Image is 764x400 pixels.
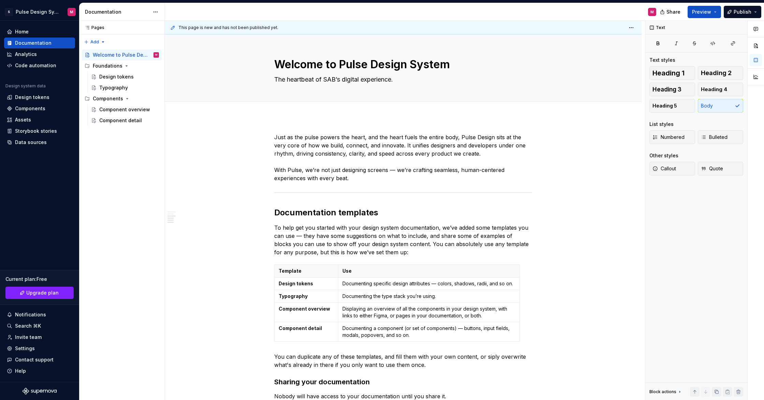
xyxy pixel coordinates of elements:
div: Assets [15,116,31,123]
div: Welcome to Pulse Design System [93,52,149,58]
div: Components [93,95,123,102]
button: Heading 3 [649,83,695,96]
button: Bulleted [698,130,744,144]
div: Block actions [649,387,682,397]
a: Component detail [88,115,162,126]
span: Share [666,9,680,15]
p: Documenting a component (or set of components) — buttons, input fields, modals, popovers, and so on. [342,325,515,339]
div: Help [15,368,26,374]
button: Share [657,6,685,18]
span: Bulleted [701,134,728,141]
svg: Supernova Logo [23,388,57,395]
button: SPulse Design SystemM [1,4,78,19]
a: Design tokens [88,71,162,82]
a: Components [4,103,75,114]
button: Heading 1 [649,66,695,80]
strong: Component overview [279,306,330,312]
span: Upgrade plan [26,289,59,296]
span: Callout [652,165,676,172]
div: Foundations [82,60,162,71]
div: Notifications [15,311,46,318]
a: Data sources [4,137,75,148]
p: Displaying an overview of all the components in your design system, with links to either Figma, o... [342,305,515,319]
div: Components [15,105,45,112]
div: Documentation [85,9,149,15]
div: Typography [99,84,128,91]
button: Notifications [4,309,75,320]
a: Storybook stories [4,126,75,137]
a: Analytics [4,49,75,60]
a: Upgrade plan [5,287,74,299]
button: Search ⌘K [4,320,75,331]
a: Typography [88,82,162,93]
div: Design tokens [15,94,49,101]
button: Numbered [649,130,695,144]
textarea: The heartbeat of SAB’s digital experience. [273,74,531,85]
h3: Sharing your documentation [274,377,532,387]
div: Other styles [649,152,678,159]
div: Analytics [15,51,37,58]
div: Foundations [93,62,122,69]
div: Current plan : Free [5,276,74,283]
span: Heading 1 [652,70,685,76]
span: Heading 5 [652,102,677,109]
div: Page tree [82,49,162,126]
span: This page is new and has not been published yet. [178,25,278,30]
div: Storybook stories [15,128,57,134]
div: Design system data [5,83,46,89]
p: Just as the pulse powers the heart, and the heart fuels the entire body, Pulse Design sits at the... [274,133,532,182]
button: Help [4,366,75,376]
button: Heading 4 [698,83,744,96]
span: Preview [692,9,711,15]
div: Components [82,93,162,104]
span: Publish [734,9,751,15]
a: Invite team [4,332,75,343]
p: Use [342,268,515,274]
span: Add [90,39,99,45]
div: Search ⌘K [15,323,41,329]
p: You can duplicate any of these templates, and fill them with your own content, or siply overwrite... [274,353,532,369]
a: Design tokens [4,92,75,103]
div: M [70,9,73,15]
button: Add [82,37,107,47]
div: Design tokens [99,73,134,80]
strong: Typography [279,293,308,299]
a: Documentation [4,38,75,48]
div: S [5,8,13,16]
p: Documenting specific design attributes — colors, shadows, radii, and so on. [342,280,515,287]
div: Pulse Design System [16,9,59,15]
div: Home [15,28,29,35]
span: Numbered [652,134,685,141]
span: Heading 4 [701,86,727,93]
div: Text styles [649,57,675,63]
button: Heading 5 [649,99,695,113]
div: List styles [649,121,674,128]
a: Component overview [88,104,162,115]
button: Heading 2 [698,66,744,80]
div: Invite team [15,334,42,341]
p: To help get you started with your design system documentation, we’ve added some templates you can... [274,224,532,256]
div: Component detail [99,117,142,124]
strong: Component detail [279,325,322,331]
h2: Documentation templates [274,207,532,218]
a: Home [4,26,75,37]
a: Assets [4,114,75,125]
button: Contact support [4,354,75,365]
textarea: Welcome to Pulse Design System [273,56,531,73]
div: Pages [82,25,104,30]
strong: Design tokens [279,281,313,286]
a: Welcome to Pulse Design SystemM [82,49,162,60]
div: Data sources [15,139,47,146]
div: Contact support [15,356,54,363]
a: Code automation [4,60,75,71]
button: Preview [688,6,721,18]
span: Heading 2 [701,70,732,76]
button: Publish [724,6,761,18]
span: Quote [701,165,723,172]
div: M [650,9,654,15]
div: Component overview [99,106,150,113]
button: Callout [649,162,695,175]
a: Settings [4,343,75,354]
p: Documenting the type stack you’re using. [342,293,515,300]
